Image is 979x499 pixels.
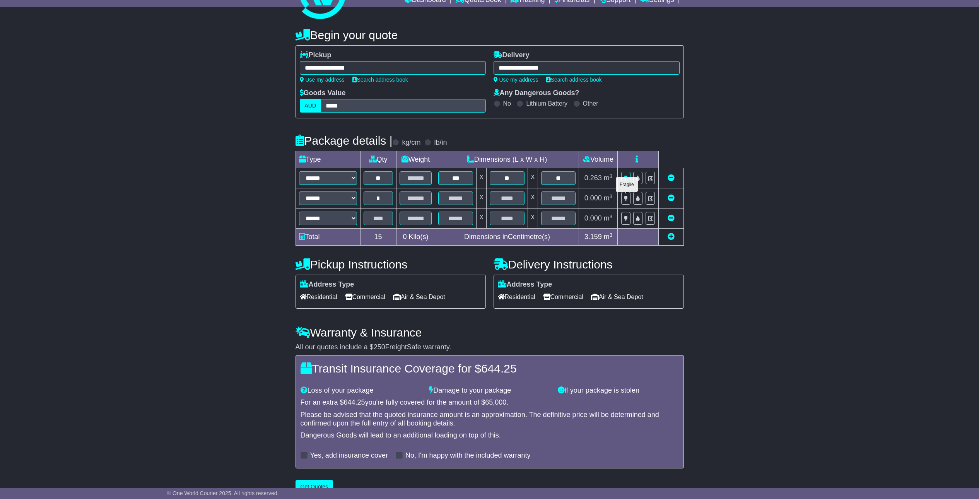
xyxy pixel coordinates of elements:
span: 0.000 [584,214,602,222]
h4: Pickup Instructions [296,258,486,271]
h4: Transit Insurance Coverage for $ [301,362,679,375]
sup: 3 [610,173,613,179]
label: Yes, add insurance cover [310,451,388,460]
label: Any Dangerous Goods? [494,89,579,97]
span: 3.159 [584,233,602,241]
td: x [477,188,487,208]
span: 0.000 [584,194,602,202]
label: lb/in [434,138,447,147]
label: Lithium Battery [526,100,567,107]
td: Weight [396,151,435,168]
td: x [528,168,538,188]
span: m [604,214,613,222]
div: All our quotes include a $ FreightSafe warranty. [296,343,684,352]
h4: Warranty & Insurance [296,326,684,339]
span: Air & Sea Depot [591,291,643,303]
sup: 3 [610,193,613,199]
span: Residential [498,291,535,303]
span: Residential [300,291,337,303]
span: m [604,174,613,182]
label: No, I'm happy with the included warranty [405,451,531,460]
td: Type [296,151,360,168]
a: Remove this item [668,194,675,202]
h4: Delivery Instructions [494,258,684,271]
span: 0.263 [584,174,602,182]
span: Commercial [543,291,583,303]
td: Qty [360,151,396,168]
span: 250 [374,343,385,351]
span: Commercial [345,291,385,303]
button: Get Quotes [296,480,333,494]
label: Pickup [300,51,331,60]
a: Search address book [546,77,602,83]
h4: Begin your quote [296,29,684,41]
td: Dimensions in Centimetre(s) [435,229,579,246]
label: kg/cm [402,138,420,147]
td: Total [296,229,360,246]
sup: 3 [610,214,613,219]
td: x [528,208,538,229]
td: 15 [360,229,396,246]
span: m [604,233,613,241]
div: If your package is stolen [554,386,683,395]
span: 644.25 [344,398,365,406]
span: 0 [403,233,407,241]
label: Address Type [300,280,354,289]
div: Fragile [616,177,638,192]
h4: Package details | [296,134,393,147]
a: Search address book [352,77,408,83]
label: Address Type [498,280,552,289]
a: Use my address [494,77,538,83]
span: 644.25 [481,362,517,375]
span: 65,000 [485,398,506,406]
a: Use my address [300,77,345,83]
span: © One World Courier 2025. All rights reserved. [167,490,279,496]
td: x [477,208,487,229]
label: No [503,100,511,107]
a: Remove this item [668,214,675,222]
td: Dimensions (L x W x H) [435,151,579,168]
span: Air & Sea Depot [393,291,445,303]
a: Add new item [668,233,675,241]
label: Goods Value [300,89,346,97]
div: Please be advised that the quoted insurance amount is an approximation. The definitive price will... [301,411,679,427]
span: m [604,194,613,202]
td: x [477,168,487,188]
label: Other [583,100,598,107]
div: Damage to your package [425,386,554,395]
td: Kilo(s) [396,229,435,246]
td: Volume [579,151,618,168]
label: AUD [300,99,321,113]
sup: 3 [610,232,613,238]
label: Delivery [494,51,530,60]
a: Remove this item [668,174,675,182]
div: For an extra $ you're fully covered for the amount of $ . [301,398,679,407]
div: Loss of your package [297,386,425,395]
div: Dangerous Goods will lead to an additional loading on top of this. [301,431,679,440]
td: x [528,188,538,208]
